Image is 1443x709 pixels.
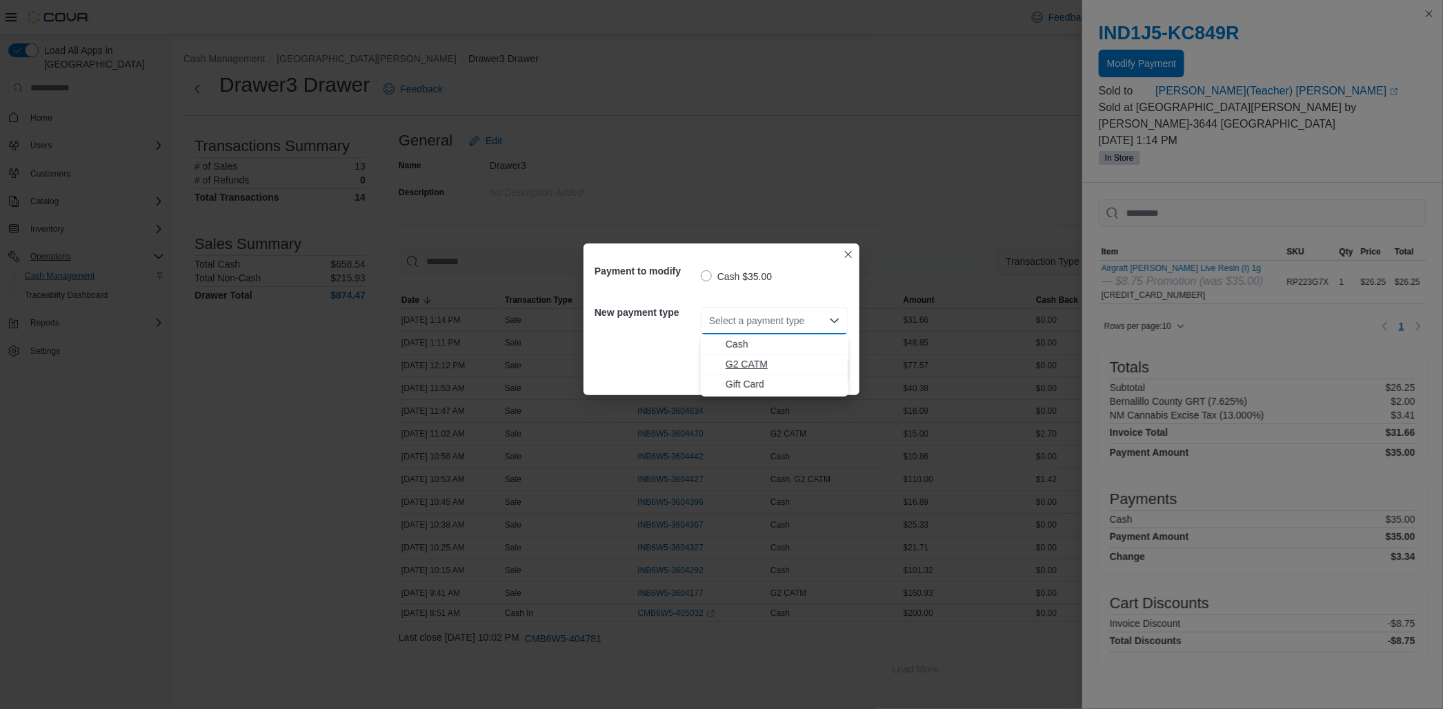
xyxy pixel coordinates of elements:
[701,375,848,395] button: Gift Card
[840,246,857,263] button: Closes this modal window
[709,312,710,329] input: Accessible screen reader label
[701,334,848,354] button: Cash
[701,268,772,285] label: Cash $35.00
[726,337,840,351] span: Cash
[701,334,848,395] div: Choose from the following options
[829,315,840,326] button: Close list of options
[726,357,840,371] span: G2 CATM
[701,354,848,375] button: G2 CATM
[595,299,698,326] h5: New payment type
[726,377,840,391] span: Gift Card
[595,257,698,285] h5: Payment to modify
